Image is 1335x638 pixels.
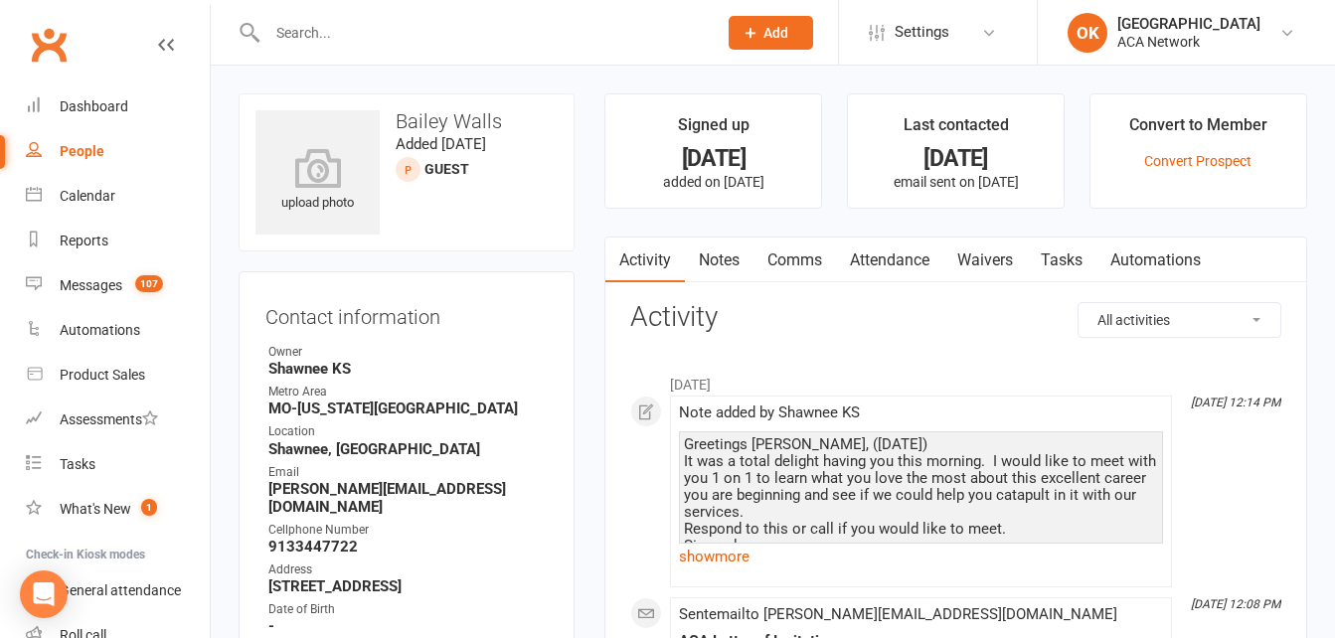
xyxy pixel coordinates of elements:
div: Last contacted [904,112,1009,148]
div: Automations [60,322,140,338]
div: upload photo [255,148,380,214]
strong: - [268,617,548,635]
a: Reports [26,219,210,263]
strong: [STREET_ADDRESS] [268,577,548,595]
a: Assessments [26,398,210,442]
span: Sent email to [PERSON_NAME][EMAIL_ADDRESS][DOMAIN_NAME] [679,605,1117,623]
a: People [26,129,210,174]
a: Notes [685,238,753,283]
div: Tasks [60,456,95,472]
div: Messages [60,277,122,293]
i: [DATE] 12:08 PM [1191,597,1280,611]
time: Added [DATE] [396,135,486,153]
div: Assessments [60,411,158,427]
a: Automations [1096,238,1215,283]
li: [DATE] [630,364,1281,396]
a: Calendar [26,174,210,219]
h3: Activity [630,302,1281,333]
a: Convert Prospect [1144,153,1252,169]
div: Cellphone Number [268,521,548,540]
a: Attendance [836,238,943,283]
div: Date of Birth [268,600,548,619]
a: Tasks [1027,238,1096,283]
div: Reports [60,233,108,248]
a: show more [679,543,1163,570]
p: added on [DATE] [623,174,803,190]
div: Dashboard [60,98,128,114]
div: Calendar [60,188,115,204]
strong: [PERSON_NAME][EMAIL_ADDRESS][DOMAIN_NAME] [268,480,548,516]
div: Note added by Shawnee KS [679,404,1163,421]
a: Comms [753,238,836,283]
div: OK [1068,13,1107,53]
div: [DATE] [623,148,803,169]
div: Email [268,463,548,482]
span: 1 [141,499,157,516]
input: Search... [261,19,703,47]
a: Tasks [26,442,210,487]
div: [GEOGRAPHIC_DATA] [1117,15,1260,33]
div: Location [268,422,548,441]
strong: Shawnee KS [268,360,548,378]
span: Guest [424,161,469,177]
div: What's New [60,501,131,517]
div: Owner [268,343,548,362]
span: Settings [895,10,949,55]
a: Messages 107 [26,263,210,308]
p: email sent on [DATE] [866,174,1046,190]
a: Product Sales [26,353,210,398]
h3: Bailey Walls [255,110,558,132]
strong: 9133447722 [268,538,548,556]
div: People [60,143,104,159]
a: Automations [26,308,210,353]
div: ACA Network [1117,33,1260,51]
div: [DATE] [866,148,1046,169]
span: 107 [135,275,163,292]
div: Product Sales [60,367,145,383]
a: Dashboard [26,84,210,129]
strong: MO-[US_STATE][GEOGRAPHIC_DATA] [268,399,548,417]
div: Signed up [678,112,750,148]
div: Address [268,560,548,579]
a: What's New1 [26,487,210,532]
div: General attendance [60,582,181,598]
div: Metro Area [268,383,548,401]
i: [DATE] 12:14 PM [1191,396,1280,409]
span: Add [763,25,788,41]
a: General attendance kiosk mode [26,568,210,613]
a: Activity [605,238,685,283]
h3: Contact information [265,298,548,328]
div: Open Intercom Messenger [20,570,68,618]
button: Add [729,16,813,50]
a: Clubworx [24,20,74,70]
strong: Shawnee, [GEOGRAPHIC_DATA] [268,440,548,458]
div: Convert to Member [1129,112,1267,148]
a: Waivers [943,238,1027,283]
